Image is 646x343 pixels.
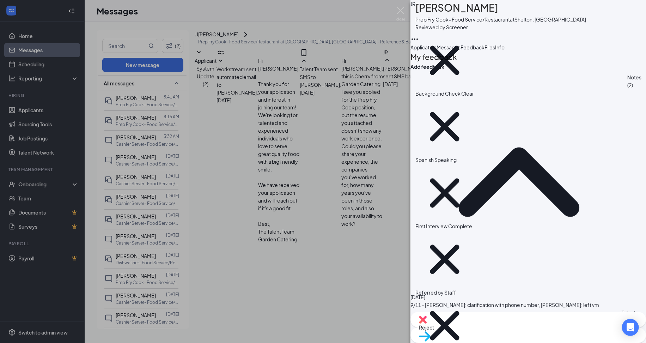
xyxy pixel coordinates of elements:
[415,24,468,30] span: Reviewed by Screener
[410,301,646,309] div: 9/11 - [PERSON_NAME]: clarification with phone number, [PERSON_NAME]: left vm
[622,319,639,336] div: Open Intercom Messenger
[415,31,474,90] svg: Cross
[410,44,437,50] span: Application
[415,16,586,23] div: Prep Fry Cook- Food Service/Restaurant at Shelton, [GEOGRAPHIC_DATA]
[410,294,425,300] span: [DATE]
[410,73,627,290] svg: ChevronUp
[419,324,638,331] span: Reject
[410,35,419,43] svg: Ellipses
[627,73,646,290] div: Notes (2)
[484,44,495,50] span: Files
[410,63,444,71] button: Add feedback
[410,51,457,63] h2: My feedback
[495,44,505,50] span: Info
